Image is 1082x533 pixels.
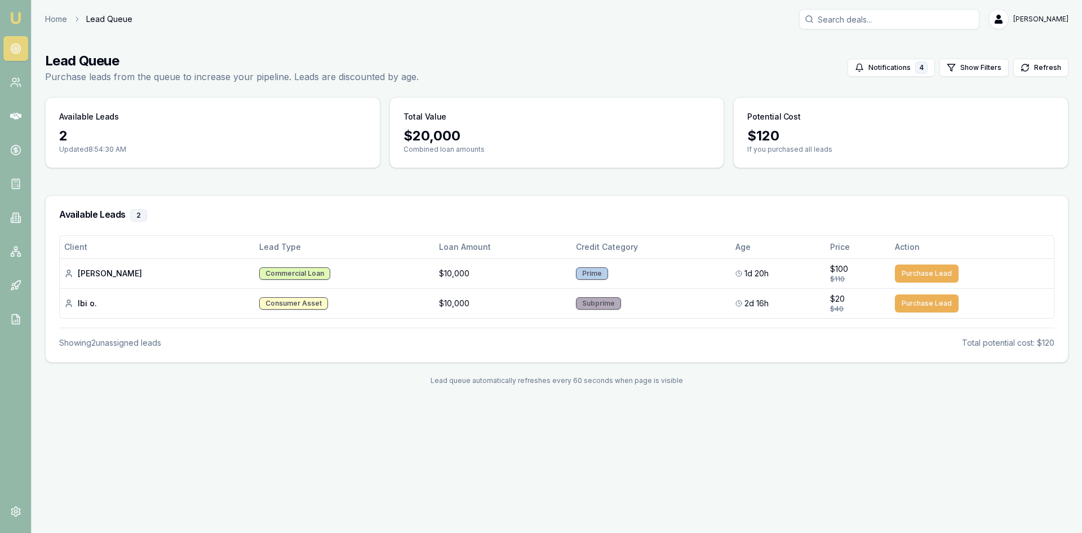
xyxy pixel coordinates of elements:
h3: Potential Cost [747,111,800,122]
span: [PERSON_NAME] [1013,15,1068,24]
span: Lead Queue [86,14,132,25]
input: Search deals [799,9,979,29]
div: Subprime [576,297,621,310]
button: Notifications4 [848,59,935,77]
th: Age [731,236,826,258]
button: Refresh [1013,59,1068,77]
div: [PERSON_NAME] [64,268,250,279]
span: 1d 20h [744,268,769,279]
p: Combined loan amounts [403,145,711,154]
p: If you purchased all leads [747,145,1054,154]
div: Lead queue automatically refreshes every 60 seconds when page is visible [45,376,1068,385]
p: Purchase leads from the queue to increase your pipeline. Leads are discounted by age. [45,70,419,83]
td: $10,000 [434,288,571,318]
th: Loan Amount [434,236,571,258]
button: Purchase Lead [895,265,959,283]
div: Total potential cost: $120 [962,337,1054,349]
td: $10,000 [434,258,571,288]
div: $ 20,000 [403,127,711,145]
th: Client [60,236,255,258]
th: Action [890,236,1054,258]
th: Price [826,236,890,258]
button: Purchase Lead [895,294,959,312]
span: 2d 16h [744,298,769,309]
h3: Total Value [403,111,446,122]
div: 2 [59,127,366,145]
div: Prime [576,267,608,280]
div: $110 [830,275,886,284]
h3: Available Leads [59,111,119,122]
th: Lead Type [255,236,434,258]
div: Showing 2 unassigned lead s [59,337,161,349]
div: $40 [830,305,886,314]
div: 2 [130,209,147,222]
span: $100 [830,263,848,275]
h3: Available Leads [59,209,1054,222]
div: 4 [915,61,928,74]
img: emu-icon-u.png [9,11,23,25]
a: Home [45,14,67,25]
nav: breadcrumb [45,14,132,25]
p: Updated 8:54:30 AM [59,145,366,154]
div: Commercial Loan [259,267,330,280]
span: $20 [830,293,845,305]
div: $ 120 [747,127,1054,145]
h1: Lead Queue [45,52,419,70]
div: Ibi o. [64,298,250,309]
div: Consumer Asset [259,297,328,310]
button: Show Filters [939,59,1009,77]
th: Credit Category [571,236,731,258]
